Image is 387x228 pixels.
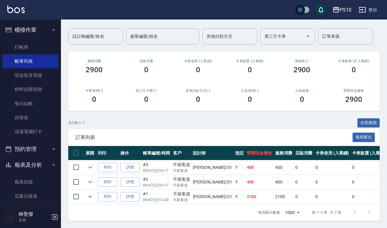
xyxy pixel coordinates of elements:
a: 詳情 [120,163,140,172]
button: PS10 [330,4,354,16]
button: 預約管理 [2,141,59,157]
a: 帳單列表 [2,54,59,68]
th: 營業現金應收 [245,146,274,160]
span: 訂單列表 [76,134,353,141]
td: 0 [314,160,351,175]
td: 2100 [245,190,274,204]
h2: 其他付款方式(-) [179,89,217,93]
td: 0 [314,190,351,204]
button: Open [303,31,313,41]
h3: 0 [144,66,148,74]
h2: 第三方卡券(-) [127,89,165,93]
div: 1000 [282,204,302,221]
h2: 店販消費 [127,59,165,63]
th: 展開 [84,146,96,160]
td: 400 [245,175,274,189]
img: Logo [7,5,25,13]
button: 列印 [98,192,117,201]
h2: 卡券販賣 (不入業績) [335,59,372,63]
img: Person [5,211,17,223]
a: 店家日報表 [2,189,59,203]
th: 客戶 [172,146,192,160]
a: 現場電腦打卡 [2,125,59,139]
button: 全部展開 [357,118,380,128]
p: 09/07 (日) 16:17 [143,183,170,188]
h3: 0 [196,66,200,74]
th: 列印 [96,146,119,160]
a: 材料自購登錄 [2,82,59,96]
p: 09/07 (日) 12:43 [143,197,170,203]
th: 帳單編號/時間 [141,146,172,160]
h3: 0 [196,95,200,104]
p: 第 1–3 筆 共 3 筆 [312,210,341,215]
h2: 入金使用(-) [231,89,268,93]
h3: 服務消費 [76,59,113,63]
td: 400 [274,160,294,175]
div: PS10 [340,6,351,14]
th: 店販消費 [294,146,314,160]
button: 登出 [356,4,380,16]
h5: 林聖傑 [19,211,50,217]
button: save [315,4,327,16]
button: expand row [86,163,95,172]
h3: 0 [300,95,304,104]
h3: 2900 [293,66,311,74]
td: Y [234,160,245,175]
h2: 卡券販賣 (入業績) [231,59,268,63]
td: 0 [294,160,314,175]
a: 打帳單 [2,40,59,54]
h3: 2900 [86,66,103,74]
h3: 0 [352,66,356,74]
h2: 業績收入 [283,59,320,63]
p: 主管 [19,217,50,223]
button: 列印 [98,177,117,187]
p: 不留客資 [173,197,190,203]
h3: 0 [248,66,252,74]
h3: 2900 [345,95,362,104]
a: 每日結帳 [2,97,59,111]
div: 不留客資 [173,176,190,183]
p: 不留客資 [173,183,190,188]
a: 現金收支登錄 [2,68,59,82]
td: [PERSON_NAME] /01 [191,160,233,175]
td: Y [234,175,245,189]
td: [PERSON_NAME] /01 [191,190,233,204]
h3: 0 [248,95,252,104]
th: 服務消費 [274,146,294,160]
td: 0 [294,190,314,204]
th: 操作 [119,146,141,160]
p: 共 3 筆, 1 / 1 [68,120,85,126]
td: #3 [141,160,172,175]
h3: 0 [144,95,148,104]
button: 列印 [98,163,117,172]
a: 報表目錄 [2,175,59,189]
button: expand row [86,192,95,201]
button: 報表匯出 [353,133,375,142]
td: 0 [294,175,314,189]
p: 09/07 (日) 16:17 [143,168,170,173]
th: 設計師 [191,146,233,160]
td: 400 [274,175,294,189]
td: 2100 [274,190,294,204]
th: 指定 [234,146,245,160]
div: 不留客資 [173,191,190,197]
a: 詳情 [120,192,140,201]
button: 報表及分析 [2,157,59,173]
a: 詳情 [120,177,140,187]
td: Y [234,190,245,204]
td: [PERSON_NAME] /01 [191,175,233,189]
h2: 入金儲值 [283,89,320,93]
a: 排班表 [2,111,59,125]
p: 不留客資 [173,168,190,173]
button: 櫃檯作業 [2,22,59,38]
p: 每頁顯示數量 [258,210,280,215]
h3: 0 [92,95,96,104]
h2: 卡券使用 (入業績) [179,59,217,63]
th: 卡券使用 (入業績) [314,146,351,160]
td: #1 [141,190,172,204]
td: 0 [314,175,351,189]
a: 互助日報表 [2,203,59,217]
button: expand row [86,177,95,187]
a: 報表匯出 [353,134,375,140]
td: 400 [245,160,274,175]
